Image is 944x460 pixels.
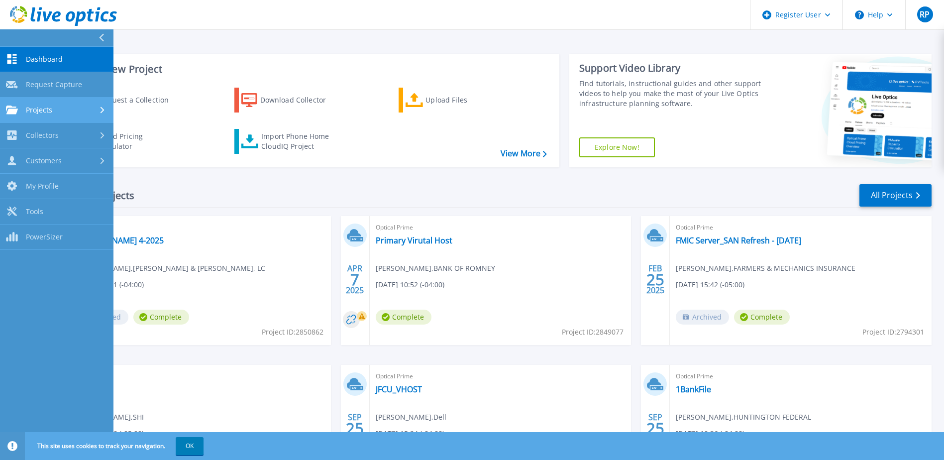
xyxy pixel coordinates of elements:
span: 25 [646,424,664,433]
span: This site uses cookies to track your navigation. [27,437,204,455]
a: All Projects [859,184,932,207]
a: View More [501,149,547,158]
h3: Start a New Project [71,64,546,75]
span: [PERSON_NAME] , HUNTINGTON FEDERAL [676,412,811,423]
span: Customers [26,156,62,165]
span: Archived [676,310,729,325]
span: Optical Prime [75,222,325,233]
span: PowerSizer [26,232,63,241]
span: [PERSON_NAME] , FARMERS & MECHANICS INSURANCE [676,263,855,274]
a: FMIC Server_SAN Refresh - [DATE] [676,235,801,245]
span: Dashboard [26,55,63,64]
span: [PERSON_NAME] , BANK OF ROMNEY [376,263,495,274]
span: Optical Prime [376,222,626,233]
a: [PERSON_NAME] 4-2025 [75,235,164,245]
span: Collectors [26,131,59,140]
div: SEP 2024 [345,410,364,447]
span: Project ID: 2849077 [562,327,624,338]
a: Download Collector [234,88,345,113]
span: Project ID: 2850862 [262,327,323,338]
div: Request a Collection [99,90,179,110]
span: [PERSON_NAME] , [PERSON_NAME] & [PERSON_NAME], LC [75,263,265,274]
button: OK [176,437,204,455]
a: 1BankFile [676,384,711,394]
span: Complete [376,310,431,325]
div: Find tutorials, instructional guides and other support videos to help you make the most of your L... [579,79,764,109]
span: [DATE] 10:36 (-04:00) [676,428,744,439]
div: APR 2025 [345,261,364,298]
a: Request a Collection [71,88,182,113]
span: Optical Prime [376,371,626,382]
div: Import Phone Home CloudIQ Project [261,131,339,151]
div: Support Video Library [579,62,764,75]
span: Request Capture [26,80,82,89]
a: Upload Files [399,88,510,113]
span: Complete [133,310,189,325]
a: Explore Now! [579,137,655,157]
a: JFCU_VHOST [376,384,422,394]
span: 25 [346,424,364,433]
span: RP [920,10,930,18]
span: [DATE] 15:24 (-04:00) [376,428,444,439]
div: SEP 2024 [646,410,665,447]
span: 25 [646,275,664,284]
span: Complete [734,310,790,325]
span: 7 [350,275,359,284]
div: Cloud Pricing Calculator [98,131,177,151]
span: My Profile [26,182,59,191]
span: [DATE] 10:52 (-04:00) [376,279,444,290]
div: Download Collector [260,90,340,110]
a: Primary Virutal Host [376,235,452,245]
a: Cloud Pricing Calculator [71,129,182,154]
span: Tools [26,207,43,216]
div: FEB 2025 [646,261,665,298]
span: Optical Prime [75,371,325,382]
span: [DATE] 15:42 (-05:00) [676,279,744,290]
div: Upload Files [425,90,505,110]
span: Optical Prime [676,222,926,233]
span: [PERSON_NAME] , Dell [376,412,446,423]
span: Projects [26,106,52,115]
span: Project ID: 2794301 [862,327,924,338]
span: Optical Prime [676,371,926,382]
